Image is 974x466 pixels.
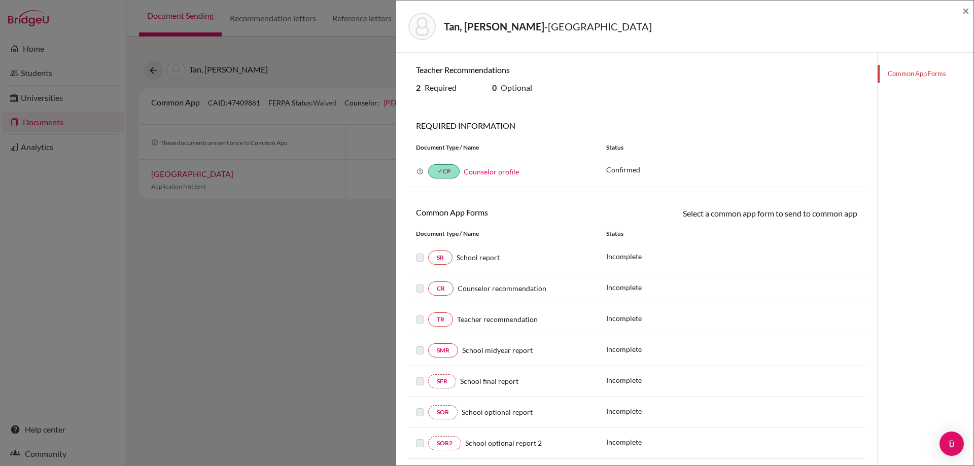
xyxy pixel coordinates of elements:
[416,65,629,75] h6: Teacher Recommendations
[606,251,642,262] p: Incomplete
[599,143,865,152] div: Status
[637,207,865,221] div: Select a common app form to send to common app
[425,83,457,92] span: Required
[457,253,500,262] span: School report
[428,374,456,388] a: SFR
[462,346,533,354] span: School midyear report
[460,377,518,385] span: School final report
[408,143,599,152] div: Document Type / Name
[492,83,497,92] b: 0
[428,281,454,296] a: CR
[408,229,599,238] div: Document Type / Name
[606,282,642,293] p: Incomplete
[416,207,629,217] h6: Common App Forms
[457,315,538,324] span: Teacher recommendation
[444,20,544,32] strong: Tan, [PERSON_NAME]
[606,406,642,416] p: Incomplete
[962,3,969,18] span: ×
[544,20,652,32] span: - [GEOGRAPHIC_DATA]
[464,167,519,176] a: Counselor profile
[408,121,865,130] h6: REQUIRED INFORMATION
[606,375,642,385] p: Incomplete
[878,65,973,83] a: Common App Forms
[428,164,460,178] a: doneCP
[606,313,642,324] p: Incomplete
[428,436,461,450] a: SOR2
[962,5,969,17] button: Close
[462,408,533,416] span: School optional report
[416,83,421,92] b: 2
[501,83,532,92] span: Optional
[606,437,642,447] p: Incomplete
[428,405,458,419] a: SOR
[606,164,857,175] p: Confirmed
[465,439,542,447] span: School optional report 2
[428,343,458,357] a: SMR
[606,344,642,354] p: Incomplete
[437,168,443,174] i: done
[940,432,964,456] div: Open Intercom Messenger
[428,312,453,327] a: TR
[428,250,453,265] a: SR
[458,284,546,293] span: Counselor recommendation
[599,229,865,238] div: Status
